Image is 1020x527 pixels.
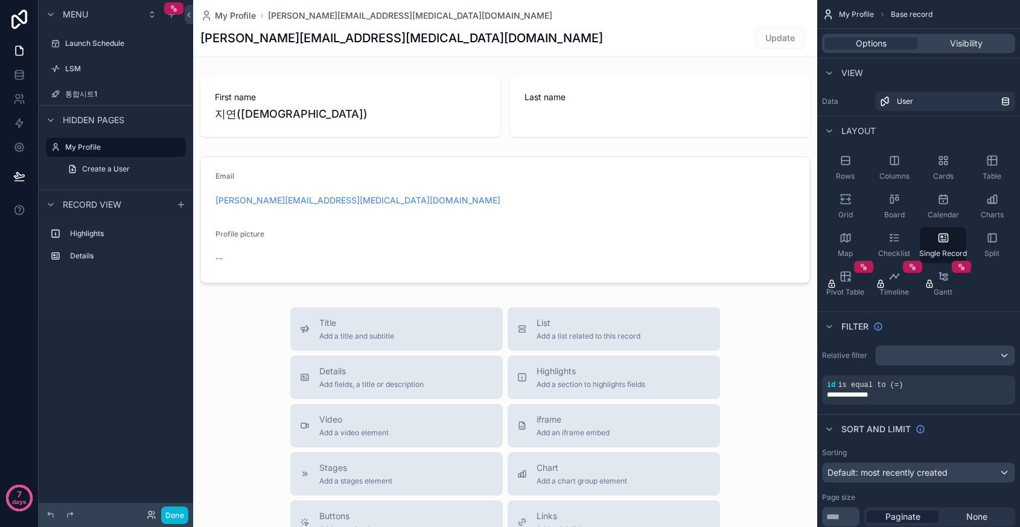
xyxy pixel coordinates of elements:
label: 통합시트1 [65,89,183,99]
span: Single Record [919,249,967,258]
a: Launch Schedule [46,34,186,53]
span: Create a User [82,164,130,174]
label: Relative filter [822,351,870,360]
span: Menu [63,8,88,21]
span: Options [856,37,887,50]
button: Timeline [871,266,917,302]
p: days [12,493,27,510]
span: Map [838,249,853,258]
span: Default: most recently created [827,467,948,477]
button: Checklist [871,227,917,263]
span: Sort And Limit [841,423,911,435]
span: Filter [841,321,869,333]
span: Visibility [950,37,983,50]
button: Board [871,188,917,225]
span: Charts [981,210,1004,220]
span: Pivot Table [826,287,864,297]
a: My Profile [46,138,186,157]
span: Base record [891,10,932,19]
span: Rows [836,171,855,181]
button: Map [822,227,869,263]
button: Done [161,506,188,524]
label: My Profile [65,142,179,152]
span: Columns [879,171,910,181]
a: 통합시트1 [46,85,186,104]
span: My Profile [839,10,874,19]
button: Calendar [920,188,966,225]
a: [PERSON_NAME][EMAIL_ADDRESS][MEDICAL_DATA][DOMAIN_NAME] [268,10,552,22]
span: is equal to (=) [838,381,903,389]
label: Details [70,251,181,261]
button: Charts [969,188,1015,225]
span: id [827,381,835,389]
label: LSM [65,64,183,74]
button: Table [969,150,1015,186]
label: Highlights [70,229,181,238]
label: Sorting [822,448,847,458]
label: Data [822,97,870,106]
div: scrollable content [39,219,193,278]
label: Launch Schedule [65,39,183,48]
h1: [PERSON_NAME][EMAIL_ADDRESS][MEDICAL_DATA][DOMAIN_NAME] [200,30,603,46]
button: Gantt [920,266,966,302]
span: Record view [63,199,121,211]
label: Page size [822,493,855,502]
span: Calendar [928,210,959,220]
span: Hidden pages [63,114,124,126]
a: LSM [46,59,186,78]
span: Layout [841,125,876,137]
button: Split [969,227,1015,263]
span: Gantt [934,287,952,297]
span: My Profile [215,10,256,22]
button: Rows [822,150,869,186]
span: Table [983,171,1001,181]
span: Checklist [878,249,910,258]
button: Cards [920,150,966,186]
button: Grid [822,188,869,225]
span: User [897,97,913,106]
span: Timeline [879,287,909,297]
button: Default: most recently created [822,462,1015,483]
span: Split [984,249,999,258]
span: Board [884,210,905,220]
button: Columns [871,150,917,186]
span: View [841,67,863,79]
button: Pivot Table [822,266,869,302]
button: Single Record [920,227,966,263]
a: User [875,92,1015,111]
a: My Profile [200,10,256,22]
p: 7 [17,488,22,500]
a: Create a User [60,159,186,179]
span: Cards [933,171,954,181]
span: Grid [838,210,853,220]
